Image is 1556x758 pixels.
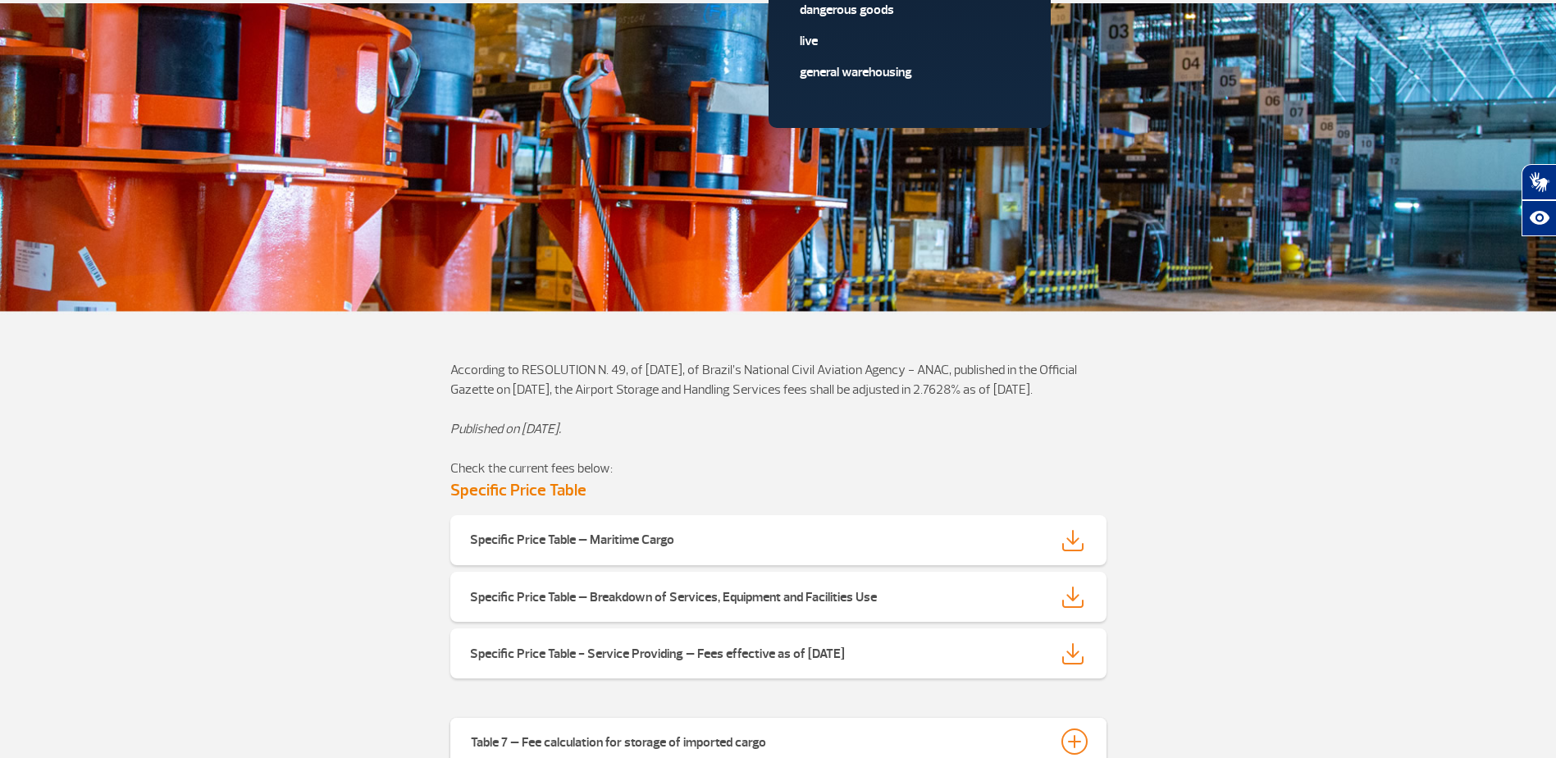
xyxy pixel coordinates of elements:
[450,572,1107,622] a: Specific Price Table – Breakdown of Services, Equipment and Facilities Use
[1522,164,1556,236] div: Plugin de acessibilidade da Hand Talk.
[470,532,674,548] strong: Specific Price Table – Maritime Cargo
[470,589,877,605] strong: Specific Price Table – Breakdown of Services, Equipment and Facilities Use
[800,1,1020,19] a: Dangerous Goods
[450,360,1107,478] p: According to RESOLUTION N. 49, of [DATE], of Brazil’s National Civil Aviation Agency - ANAC, publ...
[470,646,845,662] strong: Specific Price Table - Service Providing – Fees effective as of [DATE]
[470,728,1087,756] button: Table 7 – Fee calculation for storage of imported cargo
[450,421,561,437] em: Published on [DATE].
[800,32,1020,50] a: Live
[450,478,1107,503] h5: Specific Price Table
[800,63,1020,81] a: General Warehousing
[1522,200,1556,236] button: Abrir recursos assistivos.
[450,515,1107,565] a: Specific Price Table – Maritime Cargo
[450,628,1107,678] a: Specific Price Table - Service Providing – Fees effective as of [DATE]
[1522,164,1556,200] button: Abrir tradutor de língua de sinais.
[471,728,766,751] div: Table 7 – Fee calculation for storage of imported cargo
